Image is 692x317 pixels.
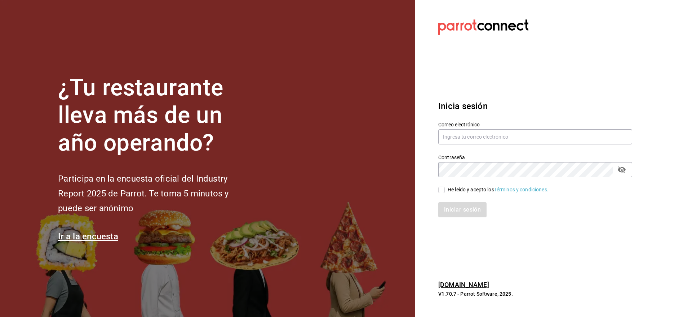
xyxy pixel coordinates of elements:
[438,122,632,127] label: Correo electrónico
[448,186,549,194] div: He leído y acepto los
[438,129,632,144] input: Ingresa tu correo electrónico
[438,100,632,113] h3: Inicia sesión
[616,164,628,176] button: passwordField
[438,290,632,298] p: V1.70.7 - Parrot Software, 2025.
[58,231,118,242] a: Ir a la encuesta
[494,187,549,192] a: Términos y condiciones.
[438,155,632,160] label: Contraseña
[58,171,253,216] h2: Participa en la encuesta oficial del Industry Report 2025 de Parrot. Te toma 5 minutos y puede se...
[58,74,253,157] h1: ¿Tu restaurante lleva más de un año operando?
[438,281,489,288] a: [DOMAIN_NAME]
